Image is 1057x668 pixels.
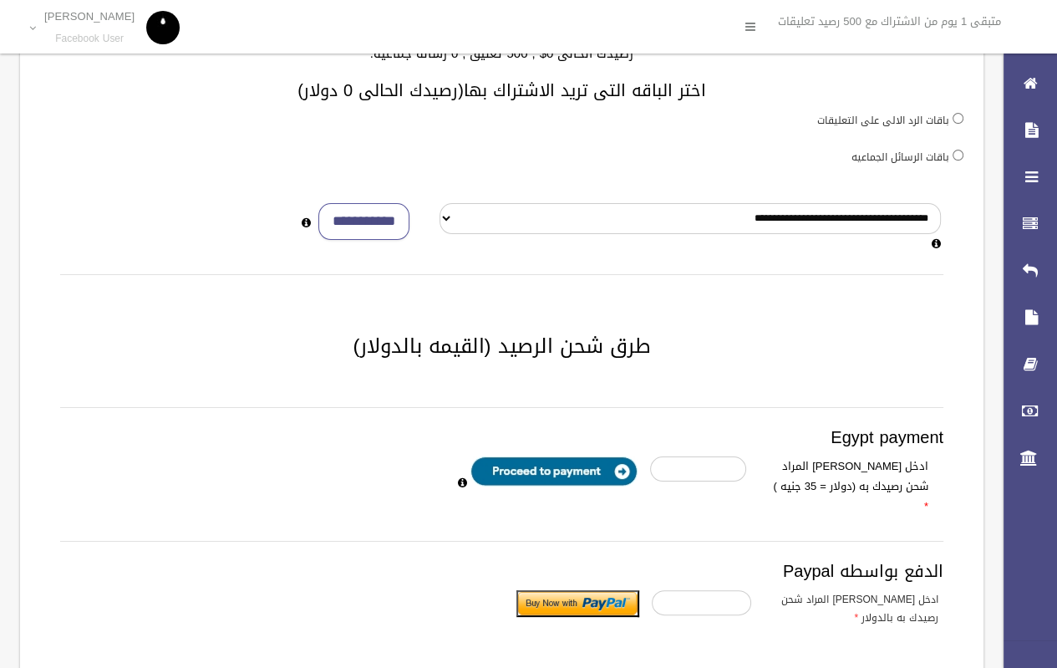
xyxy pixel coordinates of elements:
label: ادخل [PERSON_NAME] المراد شحن رصيدك به بالدولار [764,590,951,627]
label: باقات الرسائل الجماعيه [851,148,949,166]
input: Submit [516,590,639,617]
label: باقات الرد الالى على التعليقات [817,111,949,130]
h3: الدفع بواسطه Paypal [60,562,943,580]
h3: اختر الباقه التى تريد الاشتراك بها(رصيدك الحالى 0 دولار) [40,81,963,99]
h2: طرق شحن الرصيد (القيمه بالدولار) [40,335,963,357]
p: [PERSON_NAME] [44,10,135,23]
label: ادخل [PERSON_NAME] المراد شحن رصيدك به (دولار = 35 جنيه ) [759,456,941,517]
small: Facebook User [44,33,135,45]
h3: Egypt payment [60,428,943,446]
